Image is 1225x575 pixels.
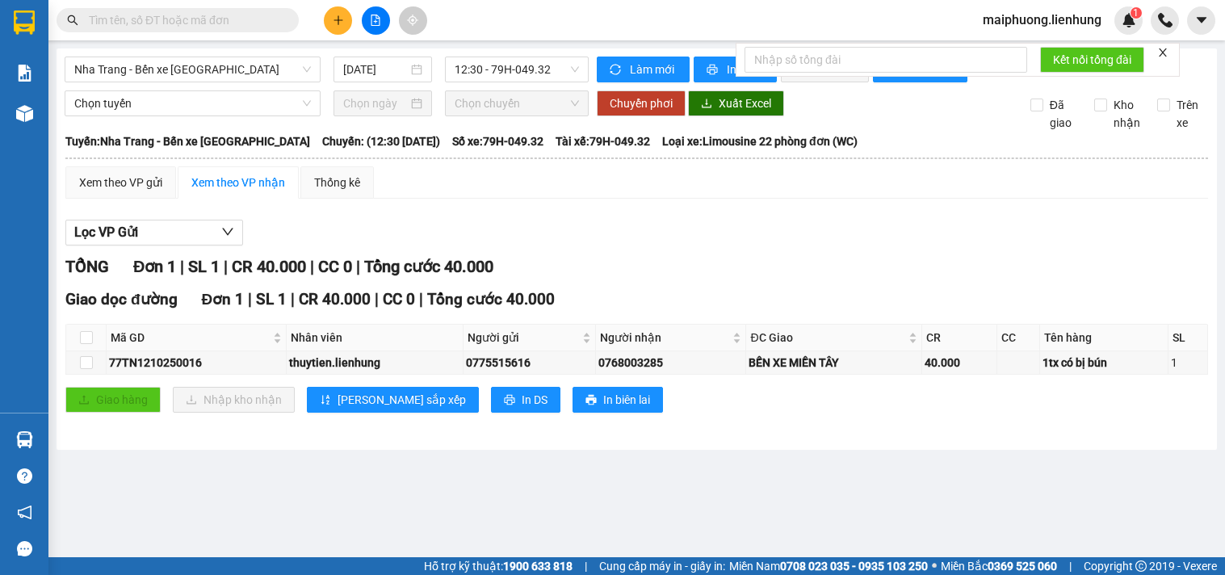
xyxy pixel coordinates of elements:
[599,557,725,575] span: Cung cấp máy in - giấy in:
[74,222,138,242] span: Lọc VP Gửi
[941,557,1057,575] span: Miền Bắc
[16,105,33,122] img: warehouse-icon
[455,57,579,82] span: 12:30 - 79H-049.32
[707,64,720,77] span: printer
[17,505,32,520] span: notification
[322,132,440,150] span: Chuyến: (12:30 [DATE])
[133,257,176,276] span: Đơn 1
[65,387,161,413] button: uploadGiao hàng
[314,174,360,191] div: Thống kê
[729,557,928,575] span: Miền Nam
[427,290,555,308] span: Tổng cước 40.000
[662,132,858,150] span: Loại xe: Limousine 22 phòng đơn (WC)
[17,541,32,556] span: message
[224,257,228,276] span: |
[1133,7,1139,19] span: 1
[289,354,460,371] div: thuytien.lienhung
[79,174,162,191] div: Xem theo VP gửi
[362,6,390,35] button: file-add
[585,557,587,575] span: |
[694,57,777,82] button: printerIn phơi
[1122,13,1136,27] img: icon-new-feature
[370,15,381,26] span: file-add
[504,394,515,407] span: printer
[65,257,109,276] span: TỔNG
[749,354,918,371] div: BẾN XE MIỀN TÂY
[491,387,560,413] button: printerIn DS
[503,560,573,573] strong: 1900 633 818
[67,15,78,26] span: search
[1158,13,1173,27] img: phone-icon
[970,10,1114,30] span: maiphuong.lienhung
[343,94,409,112] input: Chọn ngày
[1168,325,1208,351] th: SL
[745,47,1027,73] input: Nhập số tổng đài
[364,257,493,276] span: Tổng cước 40.000
[383,290,415,308] span: CC 0
[688,90,784,116] button: downloadXuất Excel
[65,220,243,246] button: Lọc VP Gửi
[74,57,311,82] span: Nha Trang - Bến xe Miền Tây
[375,290,379,308] span: |
[188,257,220,276] span: SL 1
[307,387,479,413] button: sort-ascending[PERSON_NAME] sắp xếp
[988,560,1057,573] strong: 0369 525 060
[1171,354,1205,371] div: 1
[780,560,928,573] strong: 0708 023 035 - 0935 103 250
[1043,96,1082,132] span: Đã giao
[1131,7,1142,19] sup: 1
[630,61,677,78] span: Làm mới
[287,325,464,351] th: Nhân viên
[585,394,597,407] span: printer
[248,290,252,308] span: |
[17,468,32,484] span: question-circle
[1170,96,1209,132] span: Trên xe
[997,325,1040,351] th: CC
[338,391,466,409] span: [PERSON_NAME] sắp xếp
[1107,96,1147,132] span: Kho nhận
[1187,6,1215,35] button: caret-down
[310,257,314,276] span: |
[324,6,352,35] button: plus
[109,354,283,371] div: 77TN1210250016
[1069,557,1072,575] span: |
[556,132,650,150] span: Tài xế: 79H-049.32
[89,11,279,29] input: Tìm tên, số ĐT hoặc mã đơn
[221,225,234,238] span: down
[202,290,245,308] span: Đơn 1
[1053,51,1131,69] span: Kết nối tổng đài
[455,91,579,115] span: Chọn chuyến
[1043,354,1165,371] div: 1tx có bị bún
[701,98,712,111] span: download
[299,290,371,308] span: CR 40.000
[16,431,33,448] img: warehouse-icon
[399,6,427,35] button: aim
[597,57,690,82] button: syncLàm mới
[932,563,937,569] span: ⚪️
[522,391,547,409] span: In DS
[107,351,287,375] td: 77TN1210250016
[925,354,994,371] div: 40.000
[466,354,593,371] div: 0775515616
[1157,47,1168,58] span: close
[1040,47,1144,73] button: Kết nối tổng đài
[1040,325,1168,351] th: Tên hàng
[468,329,579,346] span: Người gửi
[407,15,418,26] span: aim
[922,325,997,351] th: CR
[610,64,623,77] span: sync
[727,61,764,78] span: In phơi
[419,290,423,308] span: |
[74,91,311,115] span: Chọn tuyến
[320,394,331,407] span: sort-ascending
[750,329,904,346] span: ĐC Giao
[1194,13,1209,27] span: caret-down
[173,387,295,413] button: downloadNhập kho nhận
[65,290,178,308] span: Giao dọc đường
[598,354,743,371] div: 0768003285
[191,174,285,191] div: Xem theo VP nhận
[600,329,729,346] span: Người nhận
[14,10,35,35] img: logo-vxr
[1135,560,1147,572] span: copyright
[343,61,409,78] input: 12/10/2025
